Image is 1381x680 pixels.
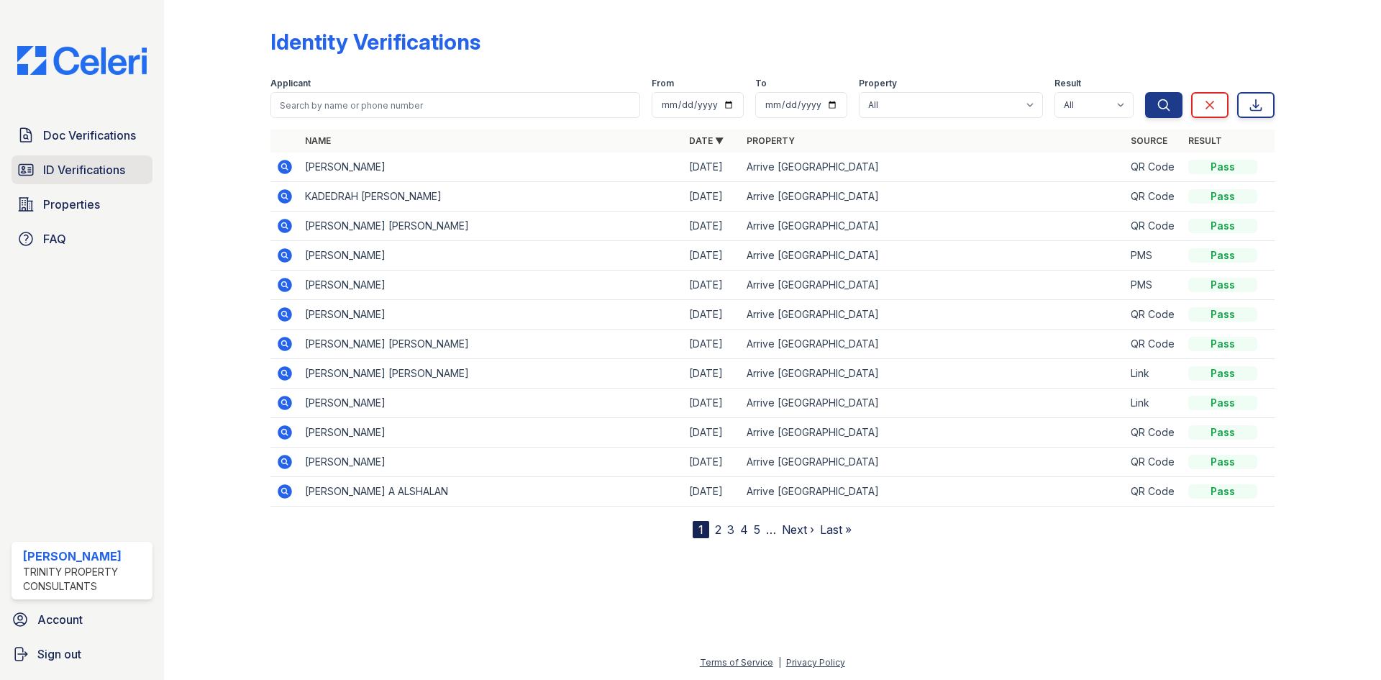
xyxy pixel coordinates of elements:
td: KADEDRAH [PERSON_NAME] [299,182,683,212]
div: Pass [1188,337,1257,351]
td: Arrive [GEOGRAPHIC_DATA] [741,153,1125,182]
a: FAQ [12,225,152,253]
td: [DATE] [683,182,741,212]
td: PMS [1125,241,1182,271]
a: Name [305,135,331,146]
td: QR Code [1125,477,1182,507]
span: Properties [43,196,100,213]
div: | [778,657,781,668]
div: Pass [1188,219,1257,233]
a: Source [1131,135,1167,146]
td: [DATE] [683,389,741,418]
a: Next › [782,522,814,537]
td: Link [1125,359,1182,389]
td: Arrive [GEOGRAPHIC_DATA] [741,182,1125,212]
a: Last » [820,522,852,537]
td: [PERSON_NAME] [299,448,683,477]
td: [DATE] [683,477,741,507]
td: [DATE] [683,271,741,300]
span: Sign out [37,645,81,663]
td: QR Code [1125,330,1182,359]
div: Pass [1188,425,1257,440]
td: Arrive [GEOGRAPHIC_DATA] [741,241,1125,271]
td: [PERSON_NAME] [299,300,683,330]
div: Pass [1188,160,1257,174]
td: QR Code [1125,182,1182,212]
img: CE_Logo_Blue-a8612792a0a2168367f1c8372b55b34899dd931a85d93a1a3d3e32e68fde9ad4.png [6,46,158,75]
a: Privacy Policy [786,657,845,668]
div: Pass [1188,189,1257,204]
a: ID Verifications [12,155,152,184]
div: Pass [1188,307,1257,322]
a: Sign out [6,640,158,668]
span: Doc Verifications [43,127,136,144]
td: Arrive [GEOGRAPHIC_DATA] [741,212,1125,241]
td: Arrive [GEOGRAPHIC_DATA] [741,359,1125,389]
label: To [755,78,767,89]
div: Pass [1188,455,1257,469]
a: 2 [715,522,721,537]
a: 4 [740,522,748,537]
td: [PERSON_NAME] [PERSON_NAME] [299,212,683,241]
td: PMS [1125,271,1182,300]
td: Arrive [GEOGRAPHIC_DATA] [741,477,1125,507]
label: Property [859,78,897,89]
td: QR Code [1125,212,1182,241]
td: Arrive [GEOGRAPHIC_DATA] [741,389,1125,418]
div: 1 [693,521,709,538]
td: Arrive [GEOGRAPHIC_DATA] [741,271,1125,300]
td: [PERSON_NAME] [PERSON_NAME] [299,359,683,389]
div: Pass [1188,396,1257,410]
a: Date ▼ [689,135,724,146]
td: [PERSON_NAME] [299,241,683,271]
div: Pass [1188,484,1257,499]
div: Trinity Property Consultants [23,565,147,594]
td: [PERSON_NAME] [299,271,683,300]
td: [PERSON_NAME] [299,389,683,418]
a: Property [747,135,795,146]
td: [DATE] [683,241,741,271]
td: [PERSON_NAME] A ALSHALAN [299,477,683,507]
a: Terms of Service [700,657,773,668]
td: [DATE] [683,330,741,359]
span: … [766,521,776,538]
td: [DATE] [683,300,741,330]
a: 5 [754,522,760,537]
input: Search by name or phone number [270,92,640,118]
td: Arrive [GEOGRAPHIC_DATA] [741,330,1125,359]
a: 3 [727,522,734,537]
td: Arrive [GEOGRAPHIC_DATA] [741,418,1125,448]
td: QR Code [1125,153,1182,182]
a: Account [6,605,158,634]
td: [DATE] [683,359,741,389]
a: Doc Verifications [12,121,152,150]
td: QR Code [1125,300,1182,330]
span: ID Verifications [43,161,125,178]
label: Result [1054,78,1081,89]
div: Pass [1188,366,1257,381]
td: [PERSON_NAME] [299,418,683,448]
td: QR Code [1125,418,1182,448]
label: From [652,78,674,89]
td: [DATE] [683,153,741,182]
td: QR Code [1125,448,1182,477]
span: FAQ [43,230,66,248]
div: Pass [1188,248,1257,263]
td: [DATE] [683,212,741,241]
td: [DATE] [683,418,741,448]
td: Arrive [GEOGRAPHIC_DATA] [741,448,1125,477]
td: [PERSON_NAME] [299,153,683,182]
a: Result [1188,135,1222,146]
div: Identity Verifications [270,29,480,55]
span: Account [37,611,83,628]
td: [PERSON_NAME] [PERSON_NAME] [299,330,683,359]
div: Pass [1188,278,1257,292]
div: [PERSON_NAME] [23,548,147,565]
td: [DATE] [683,448,741,477]
td: Arrive [GEOGRAPHIC_DATA] [741,300,1125,330]
label: Applicant [270,78,311,89]
td: Link [1125,389,1182,418]
a: Properties [12,190,152,219]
